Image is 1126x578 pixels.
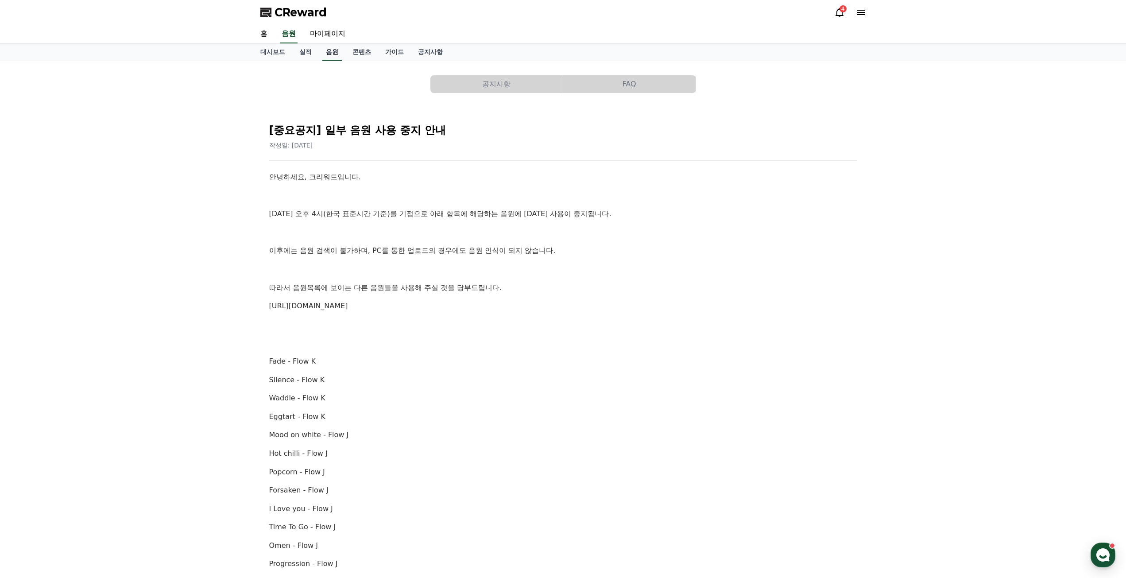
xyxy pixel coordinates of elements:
[378,44,411,61] a: 가이드
[269,142,313,149] span: 작성일: [DATE]
[303,25,352,43] a: 마이페이지
[269,448,857,459] p: Hot chilli - Flow J
[269,245,857,256] p: 이후에는 음원 검색이 불가하며, PC를 통한 업로드의 경우에도 음원 인식이 되지 않습니다.
[269,392,857,404] p: Waddle - Flow K
[269,123,857,137] h2: [중요공지] 일부 음원 사용 중지 안내
[269,208,857,220] p: [DATE] 오후 4시(한국 표준시간 기준)를 기점으로 아래 항목에 해당하는 음원에 [DATE] 사용이 중지됩니다.
[345,44,378,61] a: 콘텐츠
[563,75,696,93] button: FAQ
[3,281,58,303] a: 홈
[834,7,845,18] a: 4
[28,294,33,301] span: 홈
[840,5,847,12] div: 4
[137,294,147,301] span: 설정
[253,25,275,43] a: 홈
[269,466,857,478] p: Popcorn - Flow J
[253,44,292,61] a: 대시보드
[260,5,327,19] a: CReward
[269,374,857,386] p: Silence - Flow K
[269,521,857,533] p: Time To Go - Flow J
[114,281,170,303] a: 설정
[269,429,857,441] p: Mood on white - Flow J
[269,503,857,515] p: I Love you - Flow J
[430,75,563,93] button: 공지사항
[269,540,857,551] p: Omen - Flow J
[269,485,857,496] p: Forsaken - Flow J
[269,282,857,294] p: 따라서 음원목록에 보이는 다른 음원들을 사용해 주실 것을 당부드립니다.
[275,5,327,19] span: CReward
[269,411,857,423] p: Eggtart - Flow K
[81,295,92,302] span: 대화
[269,356,857,367] p: Fade - Flow K
[269,302,348,310] a: [URL][DOMAIN_NAME]
[322,44,342,61] a: 음원
[269,171,857,183] p: 안녕하세요, 크리워드입니다.
[292,44,319,61] a: 실적
[58,281,114,303] a: 대화
[411,44,450,61] a: 공지사항
[280,25,298,43] a: 음원
[269,558,857,570] p: Progression - Flow J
